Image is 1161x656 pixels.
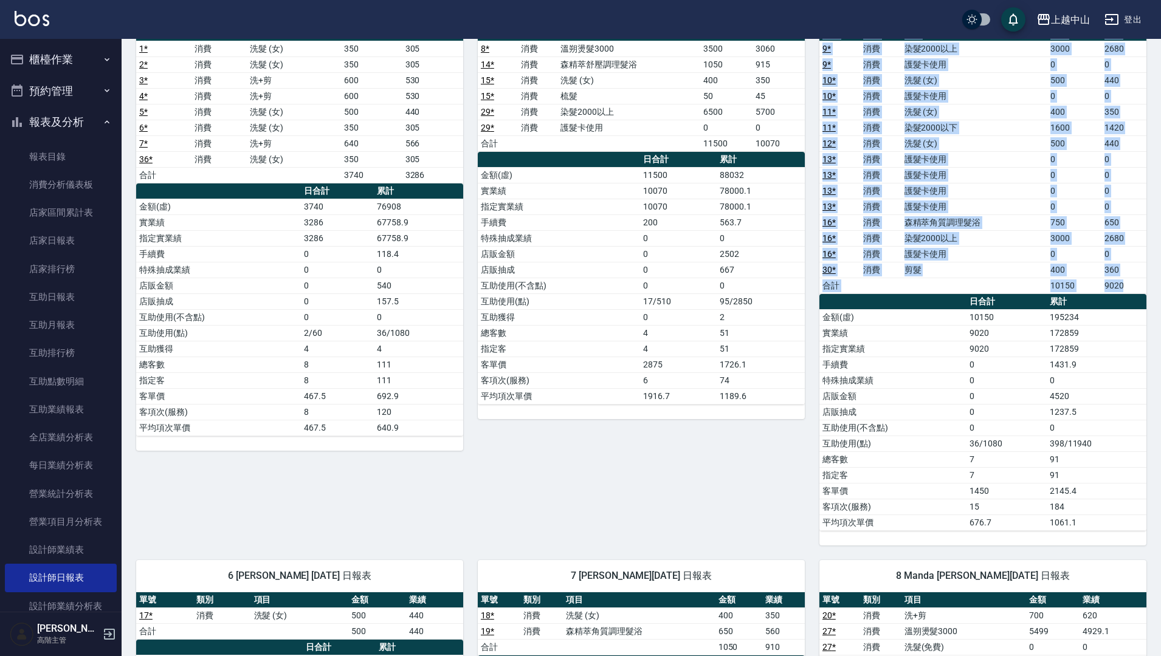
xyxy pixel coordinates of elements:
[1100,9,1146,31] button: 登出
[640,262,717,278] td: 0
[478,309,640,325] td: 互助獲得
[5,480,117,508] a: 營業統計分析表
[5,75,117,107] button: 預約管理
[557,72,700,88] td: 洗髮 (女)
[136,278,301,293] td: 店販金額
[341,104,402,120] td: 500
[136,183,463,436] table: a dense table
[1047,56,1101,72] td: 0
[966,294,1046,310] th: 日合計
[374,214,463,230] td: 67758.9
[819,499,967,514] td: 客項次(服務)
[518,72,558,88] td: 消費
[753,104,805,120] td: 5700
[1101,151,1146,167] td: 0
[860,230,901,246] td: 消費
[478,135,518,151] td: 合計
[901,56,1048,72] td: 護髮卡使用
[10,622,34,646] img: Person
[860,151,901,167] td: 消費
[1047,88,1101,104] td: 0
[1101,41,1146,56] td: 2680
[247,120,341,135] td: 洗髮 (女)
[341,88,402,104] td: 600
[5,227,117,255] a: 店家日報表
[191,104,247,120] td: 消費
[136,246,301,262] td: 手續費
[136,341,301,357] td: 互助獲得
[1047,104,1101,120] td: 400
[5,423,117,451] a: 全店業績分析表
[1047,388,1146,404] td: 4520
[966,420,1046,436] td: 0
[640,293,717,309] td: 17/510
[1101,120,1146,135] td: 1420
[5,311,117,339] a: 互助月報表
[834,570,1132,582] span: 8 Manda [PERSON_NAME][DATE] 日報表
[5,367,117,395] a: 互助點數明細
[717,341,805,357] td: 51
[1047,483,1146,499] td: 2145.4
[191,151,247,167] td: 消費
[5,44,117,75] button: 櫃檯作業
[1047,309,1146,325] td: 195234
[753,120,805,135] td: 0
[5,508,117,536] a: 營業項目月分析表
[5,199,117,227] a: 店家區間累計表
[301,262,374,278] td: 0
[1101,104,1146,120] td: 350
[402,120,463,135] td: 305
[819,278,860,293] td: 合計
[301,388,374,404] td: 467.5
[700,135,753,151] td: 11500
[557,88,700,104] td: 梳髮
[717,230,805,246] td: 0
[717,246,805,262] td: 2502
[136,357,301,372] td: 總客數
[1047,325,1146,341] td: 172859
[966,514,1046,530] td: 676.7
[700,88,753,104] td: 50
[1101,262,1146,278] td: 360
[819,467,967,483] td: 指定客
[478,357,640,372] td: 客單價
[247,88,341,104] td: 洗+剪
[901,120,1048,135] td: 染髮2000以下
[1047,499,1146,514] td: 184
[819,420,967,436] td: 互助使用(不含點)
[374,325,463,341] td: 36/1080
[402,167,463,183] td: 3286
[901,41,1048,56] td: 染髮2000以上
[374,183,463,199] th: 累計
[901,183,1048,199] td: 護髮卡使用
[1047,278,1101,293] td: 10150
[478,199,640,214] td: 指定實業績
[717,325,805,341] td: 51
[478,214,640,230] td: 手續費
[901,214,1048,230] td: 森精萃角質調理髮浴
[717,278,805,293] td: 0
[1101,230,1146,246] td: 2680
[301,293,374,309] td: 0
[901,246,1048,262] td: 護髮卡使用
[819,372,967,388] td: 特殊抽成業績
[717,183,805,199] td: 78000.1
[374,262,463,278] td: 0
[557,120,700,135] td: 護髮卡使用
[557,41,700,56] td: 溫朔燙髮3000
[966,404,1046,420] td: 0
[640,152,717,168] th: 日合計
[301,404,374,420] td: 8
[301,199,374,214] td: 3740
[717,152,805,168] th: 累計
[966,325,1046,341] td: 9020
[341,72,402,88] td: 600
[640,309,717,325] td: 0
[640,230,717,246] td: 0
[5,106,117,138] button: 報表及分析
[901,199,1048,214] td: 護髮卡使用
[402,151,463,167] td: 305
[1047,467,1146,483] td: 91
[402,41,463,56] td: 305
[860,262,901,278] td: 消費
